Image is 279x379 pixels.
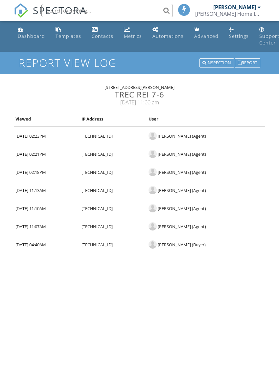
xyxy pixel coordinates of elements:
div: Settings [229,33,249,39]
a: Inspection [199,59,235,65]
td: [TECHNICAL_ID] [80,235,147,254]
img: default-user-f0147aede5fd5fa78ca7ade42f37bd4542148d508eef1c3d3ea960f66861d68b.jpg [149,186,157,194]
a: Advanced [192,24,221,42]
h3: TREC REI 7-6 [14,90,265,99]
th: IP Address [80,111,147,127]
div: Automations [152,33,184,39]
td: [TECHNICAL_ID] [80,217,147,235]
a: Dashboard [15,24,48,42]
a: Templates [53,24,84,42]
div: [PERSON_NAME] (Agent) [158,224,206,229]
div: [PERSON_NAME] (Agent) [158,170,206,175]
div: [PERSON_NAME] (Agent) [158,151,206,157]
td: [DATE] 02:21PM [14,145,80,163]
img: default-user-f0147aede5fd5fa78ca7ade42f37bd4542148d508eef1c3d3ea960f66861d68b.jpg [149,222,157,230]
div: Dashboard [18,33,45,39]
div: Templates [56,33,81,39]
h1: Report View Log [19,57,260,68]
img: default-user-f0147aede5fd5fa78ca7ade42f37bd4542148d508eef1c3d3ea960f66861d68b.jpg [149,204,157,212]
td: [TECHNICAL_ID] [80,181,147,199]
img: The Best Home Inspection Software - Spectora [14,3,28,18]
td: [DATE] 02:23PM [14,127,80,145]
input: Search everything... [41,4,173,17]
a: Settings [226,24,251,42]
div: [PERSON_NAME] (Buyer) [158,242,206,247]
td: [DATE] 11:07AM [14,217,80,235]
td: [TECHNICAL_ID] [80,163,147,181]
div: Inspection [199,58,234,68]
div: [STREET_ADDRESS][PERSON_NAME] [14,85,265,90]
td: [DATE] 04:40AM [14,235,80,254]
div: [PERSON_NAME] (Agent) [158,206,206,211]
a: Metrics [121,24,145,42]
td: [DATE] 11:10AM [14,199,80,217]
a: Report [235,59,260,65]
div: Metrics [124,33,142,39]
td: [TECHNICAL_ID] [80,127,147,145]
th: Viewed [14,111,80,127]
div: [PERSON_NAME] (Agent) [158,133,206,139]
td: [DATE] 02:18PM [14,163,80,181]
img: default-user-f0147aede5fd5fa78ca7ade42f37bd4542148d508eef1c3d3ea960f66861d68b.jpg [149,168,157,176]
a: Contacts [89,24,116,42]
span: SPECTORA [33,3,87,17]
img: default-user-f0147aede5fd5fa78ca7ade42f37bd4542148d508eef1c3d3ea960f66861d68b.jpg [149,150,157,158]
img: default-user-f0147aede5fd5fa78ca7ade42f37bd4542148d508eef1c3d3ea960f66861d68b.jpg [149,132,157,140]
div: Contacts [92,33,113,39]
div: Report [235,58,260,68]
td: [TECHNICAL_ID] [80,145,147,163]
th: User [147,111,265,127]
div: Advanced [194,33,219,39]
a: SPECTORA [14,9,87,23]
div: Teague Home Inspections [195,11,261,17]
td: [DATE] 11:13AM [14,181,80,199]
td: [TECHNICAL_ID] [80,199,147,217]
img: default-user-f0147aede5fd5fa78ca7ade42f37bd4542148d508eef1c3d3ea960f66861d68b.jpg [149,240,157,249]
div: [PERSON_NAME] [213,4,256,11]
a: Automations (Basic) [150,24,186,42]
div: [PERSON_NAME] (Agent) [158,188,206,193]
div: [DATE] 11:00 am [14,99,265,106]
